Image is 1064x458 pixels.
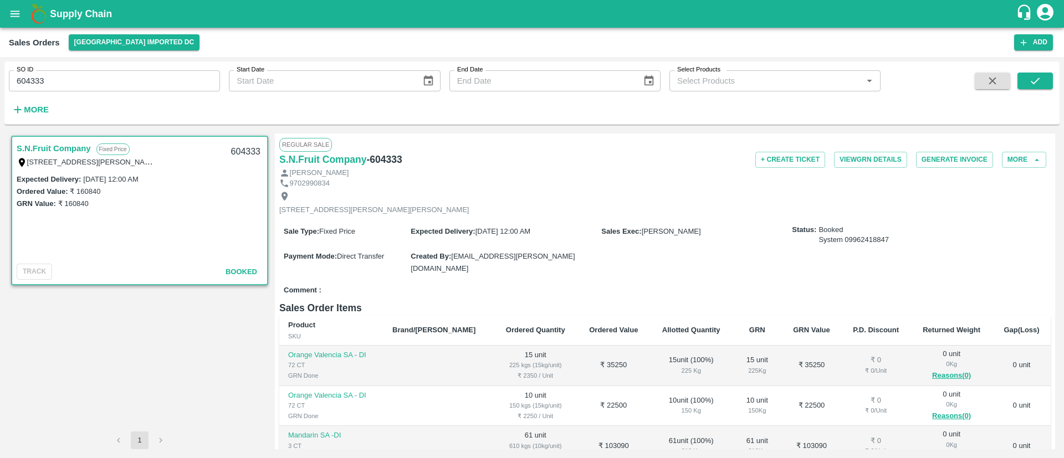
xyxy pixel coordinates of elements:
[108,431,171,449] nav: pagination navigation
[17,175,81,183] label: Expected Delivery :
[853,326,899,334] b: P.D. Discount
[83,175,138,183] label: [DATE] 12:00 AM
[792,225,816,235] label: Status:
[284,252,337,260] label: Payment Mode :
[850,446,902,456] div: ₹ 0 / Unit
[1035,2,1055,25] div: account of current user
[741,405,773,415] div: 150 Kg
[70,187,100,195] label: ₹ 160840
[28,3,50,25] img: logo
[449,70,634,91] input: End Date
[290,178,330,189] p: 9702990834
[17,65,33,74] label: SO ID
[919,399,984,409] div: 0 Kg
[862,74,877,88] button: Open
[741,355,773,375] div: 15 unit
[919,410,984,423] button: Reasons(0)
[50,8,112,19] b: Supply Chain
[850,436,902,446] div: ₹ 0
[1004,326,1039,334] b: Gap(Loss)
[279,152,367,167] a: S.N.Fruit Company
[9,70,220,91] input: Enter SO ID
[50,6,1016,22] a: Supply Chain
[503,370,569,380] div: ₹ 2350 / Unit
[819,235,889,245] div: System 09962418847
[224,139,267,165] div: 604333
[288,331,375,341] div: SKU
[290,168,349,178] p: [PERSON_NAME]
[367,152,402,167] h6: - 604333
[919,349,984,382] div: 0 unit
[741,446,773,456] div: 610 Kg
[1016,4,1035,24] div: customer-support
[288,321,315,329] b: Product
[782,346,841,386] td: ₹ 35250
[755,152,825,168] button: + Create Ticket
[662,326,720,334] b: Allotted Quantity
[17,199,56,208] label: GRN Value:
[288,441,375,451] div: 3 CT
[392,326,475,334] b: Brand/[PERSON_NAME]
[1002,152,1046,168] button: More
[337,252,384,260] span: Direct Transfer
[659,405,724,415] div: 150 Kg
[2,1,28,27] button: open drawer
[17,141,91,156] a: S.N.Fruit Company
[577,386,650,426] td: ₹ 22500
[919,389,984,423] div: 0 unit
[58,199,89,208] label: ₹ 160840
[819,225,889,245] span: Booked
[237,65,264,74] label: Start Date
[506,326,565,334] b: Ordered Quantity
[9,35,60,50] div: Sales Orders
[923,326,980,334] b: Returned Weight
[793,326,830,334] b: GRN Value
[27,157,217,166] label: [STREET_ADDRESS][PERSON_NAME][PERSON_NAME]
[494,386,577,426] td: 10 unit
[288,370,375,380] div: GRN Done
[916,152,993,168] button: Generate Invoice
[1014,34,1053,50] button: Add
[17,187,68,195] label: Ordered Value:
[279,300,1051,316] h6: Sales Order Items
[69,34,200,50] button: Select DC
[411,252,451,260] label: Created By :
[503,411,569,421] div: ₹ 2250 / Unit
[9,100,52,119] button: More
[993,386,1051,426] td: 0 unit
[673,74,859,88] input: Select Products
[850,395,902,406] div: ₹ 0
[993,346,1051,386] td: 0 unit
[503,400,569,410] div: 150 kgs (15kg/unit)
[919,369,984,382] button: Reasons(0)
[284,227,319,235] label: Sale Type :
[782,386,841,426] td: ₹ 22500
[919,440,984,450] div: 0 Kg
[96,143,130,155] p: Fixed Price
[677,65,720,74] label: Select Products
[279,205,469,215] p: [STREET_ADDRESS][PERSON_NAME][PERSON_NAME]
[411,227,475,235] label: Expected Delivery :
[284,285,321,296] label: Comment :
[659,446,724,456] div: 610 Kg
[475,227,530,235] span: [DATE] 12:00 AM
[494,346,577,386] td: 15 unit
[411,252,575,272] span: [EMAIL_ADDRESS][PERSON_NAME][DOMAIN_NAME]
[741,366,773,375] div: 225 Kg
[288,360,375,370] div: 72 CT
[741,436,773,456] div: 61 unit
[659,395,724,416] div: 10 unit ( 100 %)
[834,152,907,168] button: ViewGRN Details
[659,366,724,375] div: 225 Kg
[418,70,439,91] button: Choose date
[288,400,375,410] div: 72 CT
[919,359,984,369] div: 0 Kg
[24,105,49,114] strong: More
[749,326,765,334] b: GRN
[850,405,902,415] div: ₹ 0 / Unit
[279,138,332,151] span: Regular Sale
[850,355,902,366] div: ₹ 0
[131,431,149,449] button: page 1
[288,350,375,361] p: Orange Valencia SA - DI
